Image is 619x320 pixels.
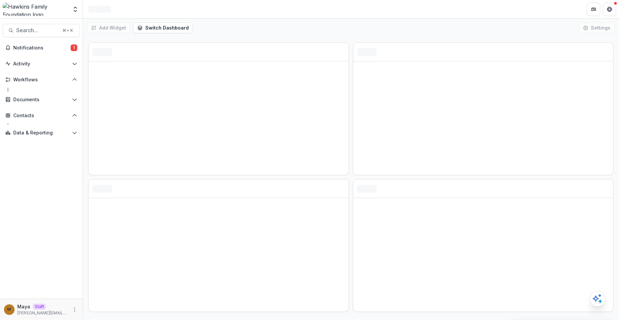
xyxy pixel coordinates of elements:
[71,44,77,51] span: 1
[3,24,80,37] button: Search...
[3,127,80,138] button: Open Data & Reporting
[603,3,616,16] button: Get Help
[590,291,606,307] button: Open AI Assistant
[3,110,80,121] button: Open Contacts
[33,304,46,310] p: Staff
[3,94,80,105] button: Open Documents
[133,23,193,33] button: Switch Dashboard
[86,4,114,14] nav: breadcrumb
[579,23,615,33] button: Settings
[3,42,80,53] button: Notifications1
[71,3,80,16] button: Open entity switcher
[3,3,68,16] img: Hawkins Family Foundation logo
[16,27,58,34] span: Search...
[87,23,130,33] button: Add Widget
[13,61,69,67] span: Activity
[8,307,11,312] div: Maya
[71,306,79,314] button: More
[17,310,68,316] p: [PERSON_NAME][EMAIL_ADDRESS][DOMAIN_NAME]
[13,97,69,103] span: Documents
[13,113,69,119] span: Contacts
[3,58,80,69] button: Open Activity
[61,27,74,34] div: ⌘ + K
[13,130,69,136] span: Data & Reporting
[13,77,69,83] span: Workflows
[3,74,80,85] button: Open Workflows
[17,303,30,310] p: Maya
[587,3,600,16] button: Partners
[13,45,71,51] span: Notifications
